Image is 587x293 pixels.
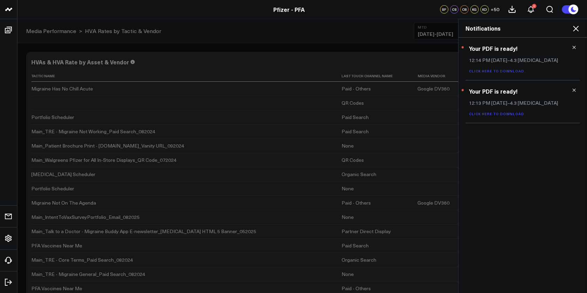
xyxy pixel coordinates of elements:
[460,5,469,14] div: CB
[469,111,526,116] a: Click here to download.
[469,69,526,73] a: Click here to download.
[470,5,479,14] div: KG
[491,7,499,12] span: + 50
[507,100,558,106] span: – 4.3 [MEDICAL_DATA]
[465,24,580,32] h2: Notifications
[450,5,459,14] div: CS
[274,6,305,13] a: Pfizer - PFA
[532,4,537,8] div: 2
[469,100,507,106] span: 12:13 PM [DATE]
[469,57,507,63] span: 12:14 PM [DATE]
[469,45,577,52] h3: Your PDF is ready!
[480,5,489,14] div: KD
[491,5,499,14] button: +50
[507,57,558,63] span: – 4.3 [MEDICAL_DATA]
[469,87,577,95] h3: Your PDF is ready!
[440,5,448,14] div: SF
